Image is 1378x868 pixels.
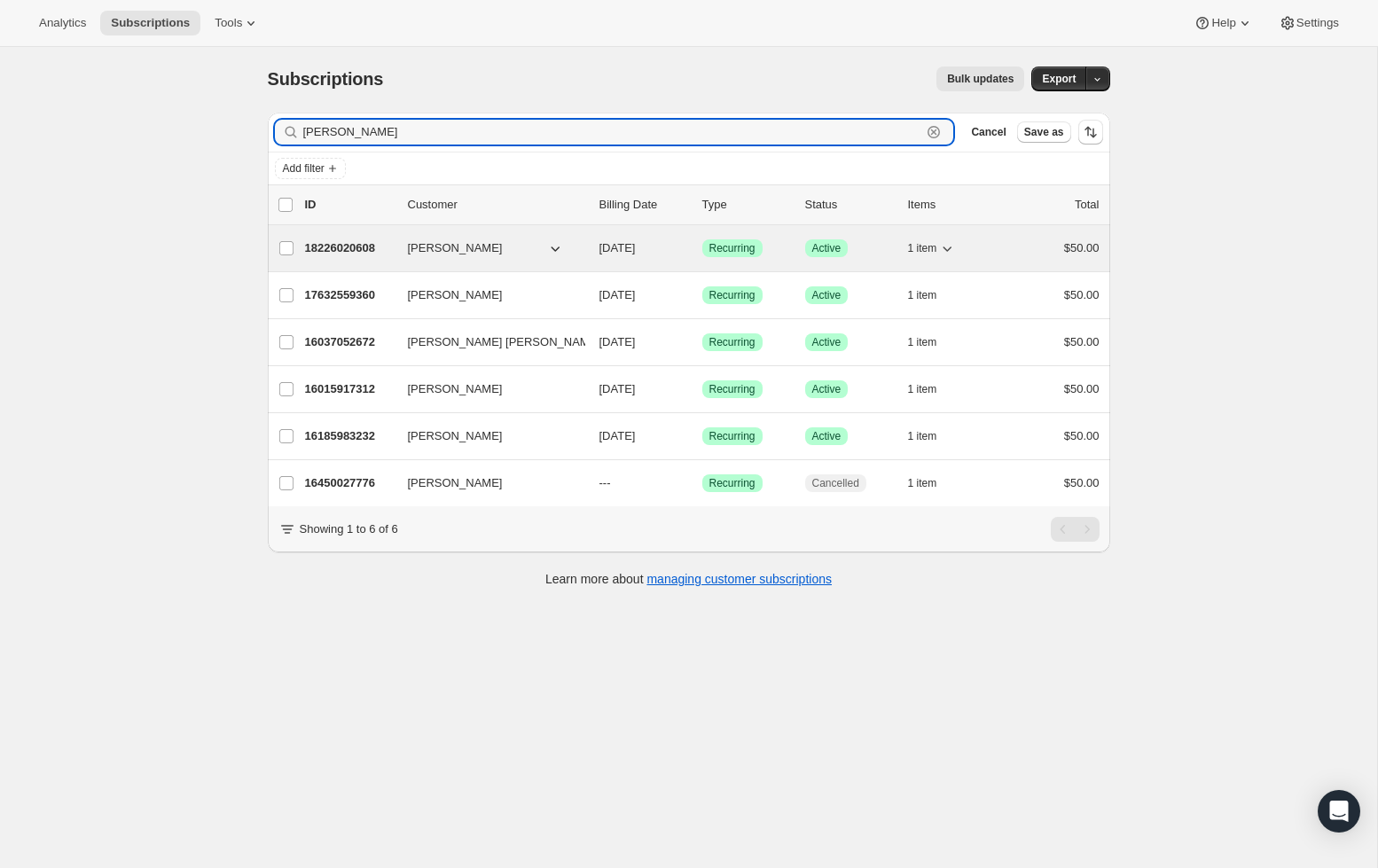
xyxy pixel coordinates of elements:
[908,471,957,496] button: 1 item
[305,471,1100,496] div: 16450027776[PERSON_NAME]---SuccessRecurringCancelled1 item$50.00
[908,236,957,261] button: 1 item
[1064,429,1100,442] span: $50.00
[908,382,937,396] span: 1 item
[908,196,997,214] div: Items
[1064,476,1100,489] span: $50.00
[908,424,957,449] button: 1 item
[408,286,503,304] span: [PERSON_NAME]
[268,69,384,89] span: Subscriptions
[1031,66,1086,91] button: Export
[971,125,1006,139] span: Cancel
[908,429,937,443] span: 1 item
[709,241,756,255] span: Recurring
[702,196,791,214] div: Type
[305,330,1100,355] div: 16037052672[PERSON_NAME] [PERSON_NAME][DATE]SuccessRecurringSuccessActive1 item$50.00
[908,283,957,308] button: 1 item
[1183,11,1264,35] button: Help
[908,288,937,302] span: 1 item
[1296,16,1339,30] span: Settings
[1064,382,1100,395] span: $50.00
[408,427,503,445] span: [PERSON_NAME]
[812,335,842,349] span: Active
[283,161,325,176] span: Add filter
[1017,121,1071,143] button: Save as
[300,520,398,538] p: Showing 1 to 6 of 6
[646,572,832,586] a: managing customer subscriptions
[812,429,842,443] span: Active
[1318,790,1360,833] div: Open Intercom Messenger
[397,328,575,356] button: [PERSON_NAME] [PERSON_NAME]
[305,286,394,304] p: 17632559360
[908,330,957,355] button: 1 item
[599,382,636,395] span: [DATE]
[408,196,585,214] p: Customer
[908,241,937,255] span: 1 item
[812,288,842,302] span: Active
[812,476,859,490] span: Cancelled
[812,382,842,396] span: Active
[408,474,503,492] span: [PERSON_NAME]
[709,476,756,490] span: Recurring
[305,333,394,351] p: 16037052672
[305,427,394,445] p: 16185983232
[305,474,394,492] p: 16450027776
[305,283,1100,308] div: 17632559360[PERSON_NAME][DATE]SuccessRecurringSuccessActive1 item$50.00
[305,380,394,398] p: 16015917312
[709,429,756,443] span: Recurring
[204,11,270,35] button: Tools
[28,11,97,35] button: Analytics
[305,424,1100,449] div: 16185983232[PERSON_NAME][DATE]SuccessRecurringSuccessActive1 item$50.00
[397,234,575,262] button: [PERSON_NAME]
[947,72,1014,86] span: Bulk updates
[1064,241,1100,254] span: $50.00
[599,288,636,301] span: [DATE]
[303,120,922,145] input: Filter subscribers
[545,570,832,588] p: Learn more about
[1051,517,1100,542] nav: Pagination
[1078,120,1103,145] button: Sort the results
[408,380,503,398] span: [PERSON_NAME]
[709,335,756,349] span: Recurring
[936,66,1024,91] button: Bulk updates
[305,377,1100,402] div: 16015917312[PERSON_NAME][DATE]SuccessRecurringSuccessActive1 item$50.00
[812,241,842,255] span: Active
[599,335,636,348] span: [DATE]
[275,158,346,179] button: Add filter
[305,196,394,214] p: ID
[599,196,688,214] p: Billing Date
[1024,125,1064,139] span: Save as
[599,241,636,254] span: [DATE]
[397,422,575,450] button: [PERSON_NAME]
[1042,72,1076,86] span: Export
[805,196,894,214] p: Status
[39,16,86,30] span: Analytics
[397,281,575,309] button: [PERSON_NAME]
[1064,335,1100,348] span: $50.00
[305,236,1100,261] div: 18226020608[PERSON_NAME][DATE]SuccessRecurringSuccessActive1 item$50.00
[408,333,600,351] span: [PERSON_NAME] [PERSON_NAME]
[964,121,1013,143] button: Cancel
[100,11,200,35] button: Subscriptions
[1075,196,1099,214] p: Total
[305,196,1100,214] div: IDCustomerBilling DateTypeStatusItemsTotal
[599,476,611,489] span: ---
[925,123,943,141] button: Clear
[1268,11,1350,35] button: Settings
[1211,16,1235,30] span: Help
[1064,288,1100,301] span: $50.00
[111,16,190,30] span: Subscriptions
[709,288,756,302] span: Recurring
[397,469,575,497] button: [PERSON_NAME]
[408,239,503,257] span: [PERSON_NAME]
[709,382,756,396] span: Recurring
[908,335,937,349] span: 1 item
[599,429,636,442] span: [DATE]
[215,16,242,30] span: Tools
[908,476,937,490] span: 1 item
[908,377,957,402] button: 1 item
[305,239,394,257] p: 18226020608
[397,375,575,403] button: [PERSON_NAME]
